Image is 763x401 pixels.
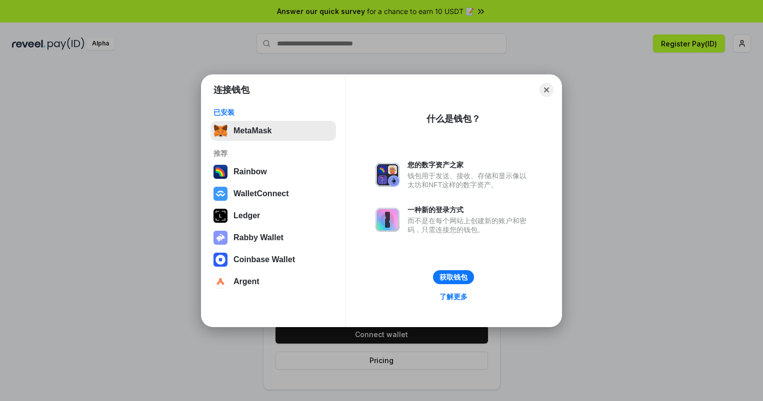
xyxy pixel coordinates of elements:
img: svg+xml,%3Csvg%20fill%3D%22none%22%20height%3D%2233%22%20viewBox%3D%220%200%2035%2033%22%20width%... [213,124,227,138]
button: Coinbase Wallet [210,250,336,270]
div: 什么是钱包？ [426,113,480,125]
div: 获取钱包 [439,273,467,282]
div: Rainbow [233,167,267,176]
div: Argent [233,277,259,286]
div: 了解更多 [439,292,467,301]
button: 获取钱包 [433,270,474,284]
button: Close [539,83,553,97]
h1: 连接钱包 [213,84,249,96]
img: svg+xml,%3Csvg%20xmlns%3D%22http%3A%2F%2Fwww.w3.org%2F2000%2Fsvg%22%20width%3D%2228%22%20height%3... [213,209,227,223]
img: svg+xml,%3Csvg%20width%3D%2228%22%20height%3D%2228%22%20viewBox%3D%220%200%2028%2028%22%20fill%3D... [213,275,227,289]
button: MetaMask [210,121,336,141]
div: 已安装 [213,108,333,117]
div: 一种新的登录方式 [407,205,531,214]
div: Ledger [233,211,260,220]
button: Rainbow [210,162,336,182]
div: MetaMask [233,126,271,135]
button: Rabby Wallet [210,228,336,248]
button: WalletConnect [210,184,336,204]
img: svg+xml,%3Csvg%20xmlns%3D%22http%3A%2F%2Fwww.w3.org%2F2000%2Fsvg%22%20fill%3D%22none%22%20viewBox... [375,163,399,187]
button: Ledger [210,206,336,226]
div: Coinbase Wallet [233,255,295,264]
img: svg+xml,%3Csvg%20width%3D%22120%22%20height%3D%22120%22%20viewBox%3D%220%200%20120%20120%22%20fil... [213,165,227,179]
img: svg+xml,%3Csvg%20width%3D%2228%22%20height%3D%2228%22%20viewBox%3D%220%200%2028%2028%22%20fill%3D... [213,187,227,201]
div: 而不是在每个网站上创建新的账户和密码，只需连接您的钱包。 [407,216,531,234]
a: 了解更多 [433,290,473,303]
div: Rabby Wallet [233,233,283,242]
img: svg+xml,%3Csvg%20xmlns%3D%22http%3A%2F%2Fwww.w3.org%2F2000%2Fsvg%22%20fill%3D%22none%22%20viewBox... [213,231,227,245]
div: WalletConnect [233,189,289,198]
button: Argent [210,272,336,292]
div: 您的数字资产之家 [407,160,531,169]
div: 推荐 [213,149,333,158]
img: svg+xml,%3Csvg%20width%3D%2228%22%20height%3D%2228%22%20viewBox%3D%220%200%2028%2028%22%20fill%3D... [213,253,227,267]
img: svg+xml,%3Csvg%20xmlns%3D%22http%3A%2F%2Fwww.w3.org%2F2000%2Fsvg%22%20fill%3D%22none%22%20viewBox... [375,208,399,232]
div: 钱包用于发送、接收、存储和显示像以太坊和NFT这样的数字资产。 [407,171,531,189]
